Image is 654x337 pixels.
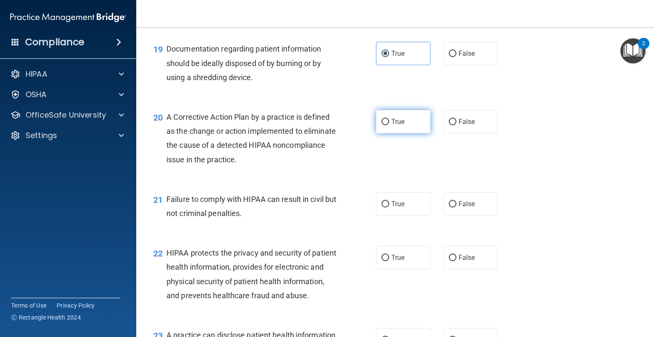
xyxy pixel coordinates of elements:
[449,51,456,57] input: False
[381,119,389,125] input: True
[26,89,47,100] p: OSHA
[166,112,336,164] span: A Corrective Action Plan by a practice is defined as the change or action implemented to eliminat...
[166,195,336,218] span: Failure to comply with HIPAA can result in civil but not criminal penalties.
[11,313,81,322] span: Ⓒ Rectangle Health 2024
[26,130,57,141] p: Settings
[449,201,456,207] input: False
[449,255,456,261] input: False
[459,200,475,208] span: False
[449,119,456,125] input: False
[459,253,475,262] span: False
[25,36,84,48] h4: Compliance
[391,49,404,58] span: True
[166,44,321,81] span: Documentation regarding patient information should be ideally disposed of by burning or by using ...
[10,69,124,79] a: HIPAA
[11,301,46,310] a: Terms of Use
[642,43,645,55] div: 2
[153,248,163,259] span: 22
[620,38,645,63] button: Open Resource Center, 2 new notifications
[10,130,124,141] a: Settings
[26,69,47,79] p: HIPAA
[391,118,404,126] span: True
[381,201,389,207] input: True
[10,9,126,26] img: PMB logo
[26,110,106,120] p: OfficeSafe University
[459,49,475,58] span: False
[166,248,336,300] span: HIPAA protects the privacy and security of patient health information, provides for electronic an...
[153,44,163,55] span: 19
[381,51,389,57] input: True
[10,89,124,100] a: OSHA
[153,195,163,205] span: 21
[459,118,475,126] span: False
[391,253,404,262] span: True
[57,301,95,310] a: Privacy Policy
[153,112,163,123] span: 20
[381,255,389,261] input: True
[10,110,124,120] a: OfficeSafe University
[391,200,404,208] span: True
